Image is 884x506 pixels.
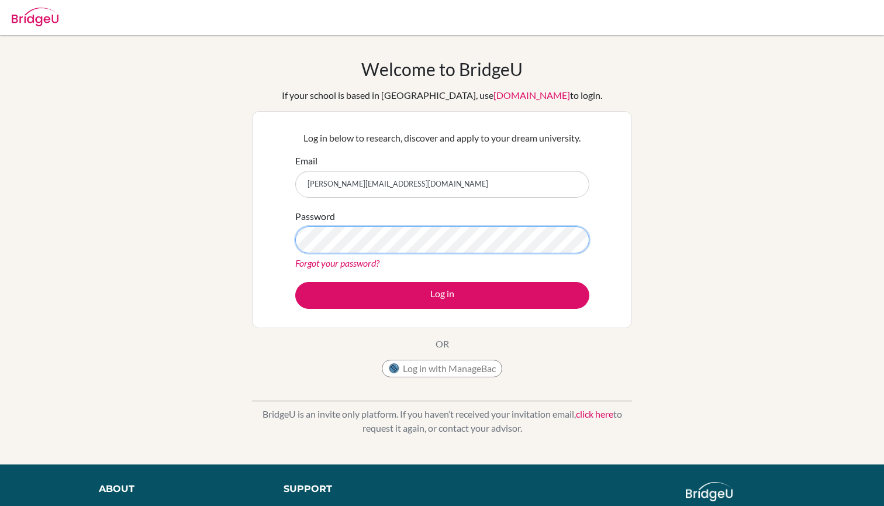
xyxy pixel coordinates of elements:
[282,88,602,102] div: If your school is based in [GEOGRAPHIC_DATA], use to login.
[252,407,632,435] p: BridgeU is an invite only platform. If you haven’t received your invitation email, to request it ...
[99,482,257,496] div: About
[382,360,502,377] button: Log in with ManageBac
[12,8,58,26] img: Bridge-U
[361,58,523,80] h1: Welcome to BridgeU
[295,282,589,309] button: Log in
[295,209,335,223] label: Password
[436,337,449,351] p: OR
[493,90,570,101] a: [DOMAIN_NAME]
[295,257,379,269] a: Forgot your password?
[686,482,733,501] img: logo_white@2x-f4f0deed5e89b7ecb1c2cc34c3e3d731f90f0f143d5ea2071677605dd97b5244.png
[576,408,613,419] a: click here
[295,131,589,145] p: Log in below to research, discover and apply to your dream university.
[284,482,430,496] div: Support
[295,154,317,168] label: Email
